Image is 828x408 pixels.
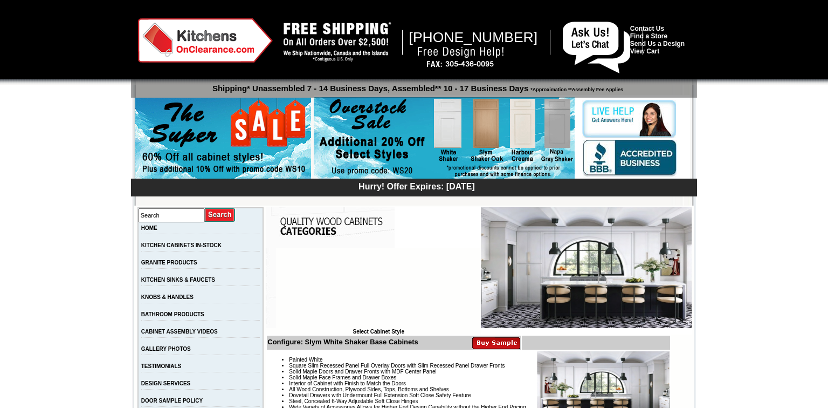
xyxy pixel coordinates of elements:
span: All Wood Construction, Plywood Sides, Tops, Bottoms and Shelves [289,386,448,392]
b: Configure: Slym White Shaker Base Cabinets [267,338,418,346]
p: Shipping* Unassembled 7 - 14 Business Days, Assembled** 10 - 17 Business Days [136,79,697,93]
img: Kitchens on Clearance Logo [138,18,273,63]
a: View Cart [630,47,659,55]
span: Interior of Cabinet with Finish to Match the Doors [289,380,406,386]
div: Hurry! Offer Expires: [DATE] [136,180,697,192]
a: BATHROOM PRODUCTS [141,311,204,317]
a: Contact Us [630,25,664,32]
a: Send Us a Design [630,40,685,47]
span: Square Slim Recessed Panel Full Overlay Doors with Slim Recessed Panel Drawer Fronts [289,363,505,369]
span: Solid Maple Face Frames and Drawer Boxes [289,375,396,380]
iframe: Browser incompatible [276,248,481,329]
a: Find a Store [630,32,667,40]
a: GALLERY PHOTOS [141,346,191,352]
span: Painted White [289,357,322,363]
input: Submit [205,208,236,222]
a: TESTIMONIALS [141,363,181,369]
a: KNOBS & HANDLES [141,294,194,300]
a: HOME [141,225,157,231]
a: CABINET ASSEMBLY VIDEOS [141,329,218,335]
a: DOOR SAMPLE POLICY [141,398,203,404]
span: *Approximation **Assembly Fee Applies [528,84,623,92]
span: Steel, Concealed 6-Way Adjustable Soft Close Hinges [289,398,418,404]
span: Dovetail Drawers with Undermount Full Extension Soft Close Safety Feature [289,392,471,398]
b: Select Cabinet Style [353,329,404,335]
a: KITCHEN CABINETS IN-STOCK [141,242,222,248]
span: [PHONE_NUMBER] [409,29,538,45]
a: KITCHEN SINKS & FAUCETS [141,277,215,283]
span: Solid Maple Doors and Drawer Fronts with MDF Center Panel [289,369,436,375]
img: Slym White Shaker [481,207,692,328]
a: GRANITE PRODUCTS [141,260,197,266]
a: DESIGN SERVICES [141,380,191,386]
